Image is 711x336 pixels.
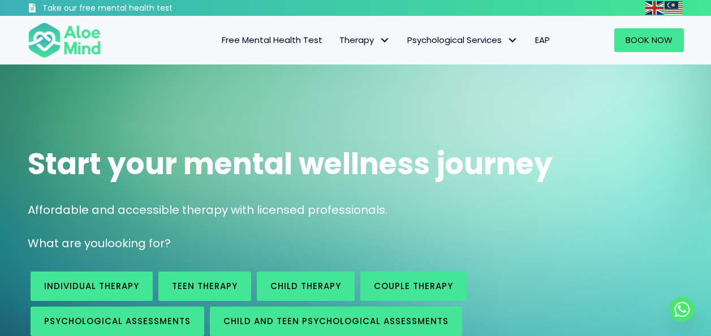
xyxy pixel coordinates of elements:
[407,34,518,46] span: Psychological Services
[505,32,521,49] span: Psychological Services: submenu
[331,28,399,52] a: TherapyTherapy: submenu
[28,21,101,59] img: Aloe mind Logo
[535,34,550,46] span: EAP
[645,1,665,14] a: English
[222,34,322,46] span: Free Mental Health Test
[31,272,153,301] a: Individual therapy
[172,280,238,292] span: Teen Therapy
[105,235,171,251] span: looking for?
[28,143,553,184] span: Start your mental wellness journey
[158,272,251,301] a: Teen Therapy
[31,307,204,336] a: Psychological assessments
[665,1,683,15] img: ms
[399,28,527,52] a: Psychological ServicesPsychological Services: submenu
[270,280,341,292] span: Child Therapy
[527,28,558,52] a: EAP
[223,315,449,327] span: Child and Teen Psychological assessments
[614,28,684,52] a: Book Now
[42,3,233,14] h3: Take our free mental health test
[339,34,390,46] span: Therapy
[116,28,558,52] nav: Menu
[28,235,105,251] span: What are you
[44,315,191,327] span: Psychological assessments
[213,28,331,52] a: Free Mental Health Test
[44,280,139,292] span: Individual therapy
[28,3,233,16] a: Take our free mental health test
[28,202,684,218] p: Affordable and accessible therapy with licensed professionals.
[377,32,393,49] span: Therapy: submenu
[257,272,355,301] a: Child Therapy
[626,34,673,46] span: Book Now
[210,307,462,336] a: Child and Teen Psychological assessments
[645,1,663,15] img: en
[374,280,453,292] span: Couple therapy
[665,1,684,14] a: Malay
[360,272,467,301] a: Couple therapy
[670,297,695,322] a: Whatsapp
